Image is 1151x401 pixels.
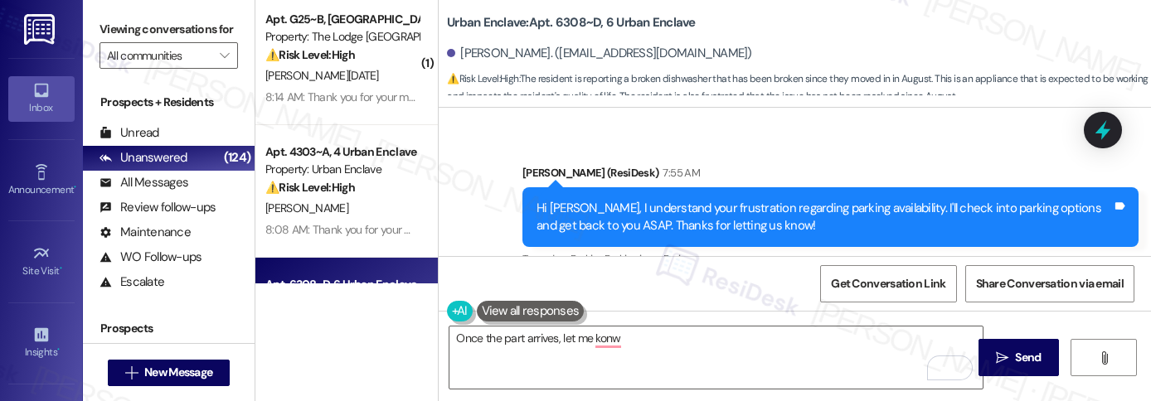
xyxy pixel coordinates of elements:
div: Apt. 6308~D, 6 Urban Enclave [265,276,419,293]
div: Property: The Lodge [GEOGRAPHIC_DATA] [265,28,419,46]
div: [PERSON_NAME]. ([EMAIL_ADDRESS][DOMAIN_NAME]) [447,45,752,62]
div: 7:55 AM [658,164,699,181]
span: : The resident is reporting a broken dishwasher that has been broken since they moved in in Augus... [447,70,1151,106]
div: Unanswered [100,149,187,167]
button: Get Conversation Link [820,265,956,302]
i:  [996,351,1008,365]
i:  [1098,351,1110,365]
div: [PERSON_NAME] (ResiDesk) [522,164,1139,187]
div: Prospects [83,320,255,337]
button: Send [979,339,1059,376]
div: Tagged as: [522,247,1139,271]
div: Apt. 4303~A, 4 Urban Enclave [265,143,419,161]
div: Unread [100,124,159,142]
span: • [57,344,60,355]
span: [PERSON_NAME][DATE] [265,68,379,83]
a: Insights • [8,321,75,365]
span: Parking , [571,252,605,266]
div: (124) [220,145,255,171]
a: Inbox [8,76,75,121]
span: Share Conversation via email [976,275,1124,292]
input: All communities [107,42,211,69]
strong: ⚠️ Risk Level: High [447,72,518,85]
img: ResiDesk Logo [24,14,58,45]
span: Get Conversation Link [831,275,945,292]
span: • [60,263,62,274]
span: Parking issue , [605,252,663,266]
div: Hi [PERSON_NAME], I understand your frustration regarding parking availability. I'll check into p... [537,200,1112,235]
span: • [74,181,76,193]
i:  [125,366,138,379]
span: [PERSON_NAME] [265,200,348,215]
div: Property: Urban Enclave [265,161,419,178]
div: Escalate [100,273,164,291]
i:  [220,49,229,62]
span: New Message [144,364,212,381]
div: Review follow-ups [100,199,216,216]
button: New Message [108,360,231,386]
div: All Messages [100,174,188,191]
div: Apt. G25~B, [GEOGRAPHIC_DATA] at [GEOGRAPHIC_DATA] [265,11,419,28]
span: Send [1015,349,1041,366]
textarea: To enrich screen reader interactions, please activate Accessibility in Grammarly extension settings [449,326,982,389]
b: Urban Enclave: Apt. 6308~D, 6 Urban Enclave [447,14,696,31]
strong: ⚠️ Risk Level: High [265,47,355,62]
div: Maintenance [100,224,191,241]
div: WO Follow-ups [100,249,202,266]
strong: ⚠️ Risk Level: High [265,180,355,195]
button: Share Conversation via email [965,265,1134,302]
a: Site Visit • [8,239,75,284]
span: Praise [663,252,691,266]
div: Prospects + Residents [83,94,255,111]
label: Viewing conversations for [100,17,238,42]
